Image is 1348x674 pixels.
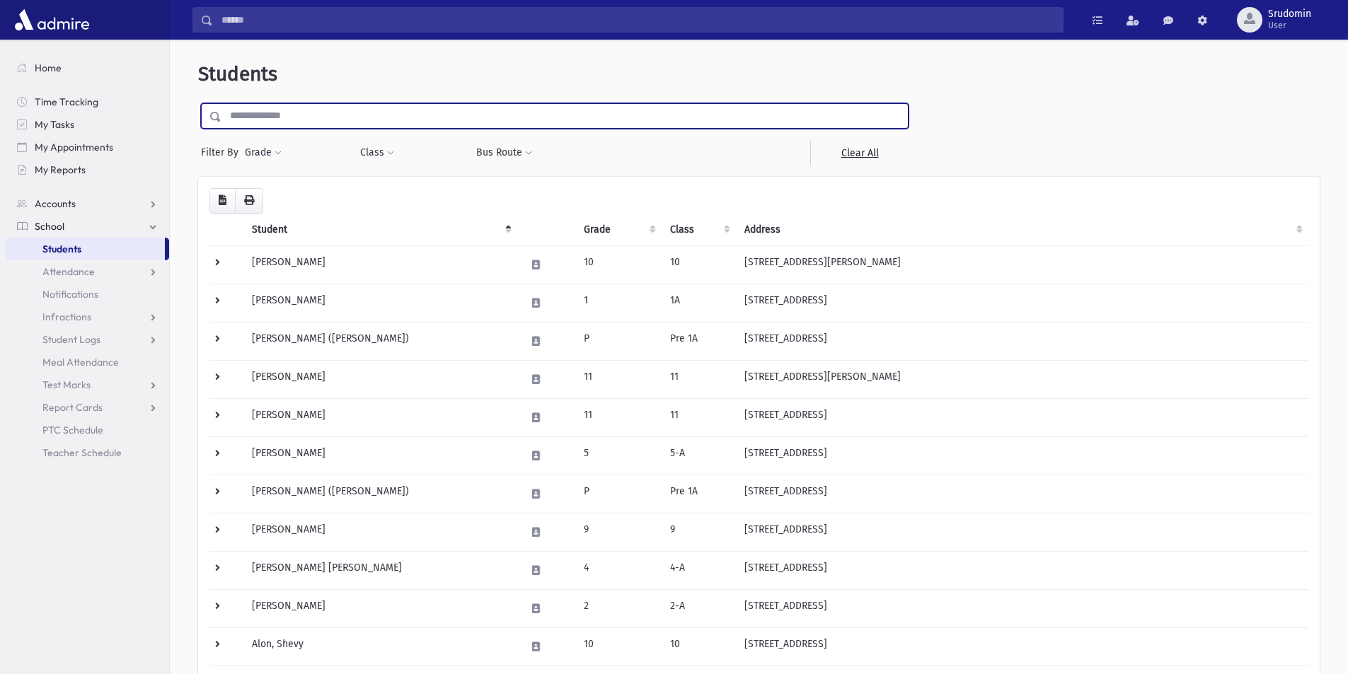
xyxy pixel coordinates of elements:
td: Pre 1A [662,475,736,513]
th: Student: activate to sort column descending [243,214,517,246]
td: 9 [575,513,662,551]
td: [STREET_ADDRESS] [736,322,1308,360]
td: [PERSON_NAME] [243,513,517,551]
td: 11 [662,360,736,398]
td: 11 [575,360,662,398]
span: Students [198,62,277,86]
span: Test Marks [42,378,91,391]
td: Pre 1A [662,322,736,360]
td: [STREET_ADDRESS] [736,627,1308,666]
a: Time Tracking [6,91,169,113]
td: [PERSON_NAME] [243,589,517,627]
span: My Tasks [35,118,74,131]
a: Home [6,57,169,79]
td: [PERSON_NAME] ([PERSON_NAME]) [243,475,517,513]
td: [PERSON_NAME] [243,360,517,398]
td: [STREET_ADDRESS][PERSON_NAME] [736,245,1308,284]
a: Infractions [6,306,169,328]
span: Notifications [42,288,98,301]
span: Student Logs [42,333,100,346]
span: School [35,220,64,233]
td: [STREET_ADDRESS] [736,551,1308,589]
th: Class: activate to sort column ascending [662,214,736,246]
td: P [575,475,662,513]
span: Students [42,243,81,255]
span: Meal Attendance [42,356,119,368]
th: Grade: activate to sort column ascending [575,214,662,246]
span: Accounts [35,197,76,210]
td: 1 [575,284,662,322]
span: Teacher Schedule [42,446,122,459]
button: CSV [209,188,236,214]
a: My Tasks [6,113,169,136]
input: Search [213,7,1063,33]
td: 10 [662,627,736,666]
img: AdmirePro [11,6,93,34]
td: [PERSON_NAME] [243,284,517,322]
td: 10 [575,245,662,284]
a: Students [6,238,165,260]
span: Srudomin [1268,8,1311,20]
td: Alon, Shevy [243,627,517,666]
a: Test Marks [6,373,169,396]
span: PTC Schedule [42,424,103,436]
a: Teacher Schedule [6,441,169,464]
td: [STREET_ADDRESS] [736,513,1308,551]
a: My Appointments [6,136,169,158]
td: 2-A [662,589,736,627]
a: Student Logs [6,328,169,351]
td: 11 [575,398,662,436]
button: Class [359,140,395,165]
button: Print [235,188,263,214]
td: 4-A [662,551,736,589]
td: [PERSON_NAME] [243,245,517,284]
a: Notifications [6,283,169,306]
a: My Reports [6,158,169,181]
td: [STREET_ADDRESS][PERSON_NAME] [736,360,1308,398]
td: [PERSON_NAME] ([PERSON_NAME]) [243,322,517,360]
span: User [1268,20,1311,31]
span: My Reports [35,163,86,176]
a: Attendance [6,260,169,283]
td: [STREET_ADDRESS] [736,436,1308,475]
td: 11 [662,398,736,436]
a: Report Cards [6,396,169,419]
td: 5-A [662,436,736,475]
td: 5 [575,436,662,475]
span: Time Tracking [35,95,98,108]
td: P [575,322,662,360]
span: Attendance [42,265,95,278]
td: [STREET_ADDRESS] [736,475,1308,513]
td: [PERSON_NAME] [PERSON_NAME] [243,551,517,589]
a: Meal Attendance [6,351,169,373]
td: [PERSON_NAME] [243,398,517,436]
td: [PERSON_NAME] [243,436,517,475]
td: 1A [662,284,736,322]
td: 10 [575,627,662,666]
span: Report Cards [42,401,103,414]
a: Accounts [6,192,169,215]
td: [STREET_ADDRESS] [736,284,1308,322]
button: Grade [244,140,282,165]
span: My Appointments [35,141,113,153]
a: PTC Schedule [6,419,169,441]
td: 10 [662,245,736,284]
td: [STREET_ADDRESS] [736,398,1308,436]
td: 4 [575,551,662,589]
td: [STREET_ADDRESS] [736,589,1308,627]
button: Bus Route [476,140,533,165]
span: Home [35,62,62,74]
span: Infractions [42,310,91,323]
a: Clear All [810,140,909,165]
th: Address: activate to sort column ascending [736,214,1308,246]
td: 2 [575,589,662,627]
a: School [6,215,169,238]
td: 9 [662,513,736,551]
span: Filter By [201,145,244,160]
